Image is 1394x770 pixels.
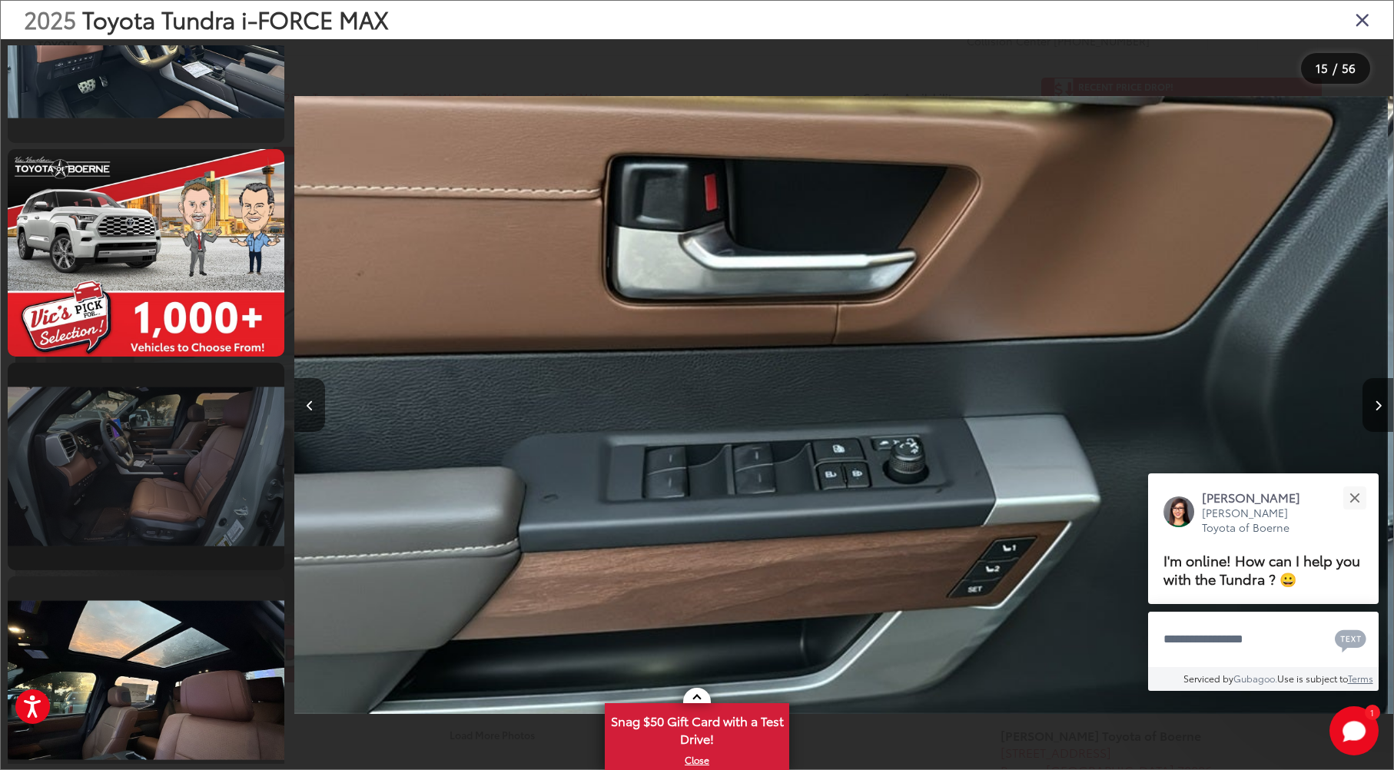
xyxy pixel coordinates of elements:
[1329,706,1379,755] button: Toggle Chat Window
[1148,473,1379,691] div: Close[PERSON_NAME][PERSON_NAME] Toyota of BoerneI'm online! How can I help you with the Tundra ? ...
[1202,489,1316,506] p: [PERSON_NAME]
[82,2,389,35] span: Toyota Tundra i-FORCE MAX
[1335,628,1366,652] svg: Text
[1233,672,1277,685] a: Gubagoo.
[1277,672,1348,685] span: Use is subject to
[1348,672,1373,685] a: Terms
[1338,481,1371,514] button: Close
[289,58,1388,752] div: 2025 Toyota Tundra i-FORCE MAX 1794 Edition i-FORCE MAX 14
[289,58,1388,752] img: 2025 Toyota Tundra i-FORCE MAX 1794 Edition i-FORCE MAX
[1148,612,1379,667] textarea: Type your message
[294,378,325,432] button: Previous image
[1370,709,1374,715] span: 1
[1163,549,1360,589] span: I'm online! How can I help you with the Tundra ? 😀
[1183,672,1233,685] span: Serviced by
[5,147,287,359] img: 2025 Toyota Tundra i-FORCE MAX 1794 Edition i-FORCE MAX
[1329,706,1379,755] svg: Start Chat
[1316,59,1328,76] span: 15
[1362,378,1393,432] button: Next image
[5,601,287,760] img: 2025 Toyota Tundra i-FORCE MAX 1794 Edition i-FORCE MAX
[24,2,76,35] span: 2025
[1331,63,1339,74] span: /
[1342,59,1356,76] span: 56
[1202,506,1316,536] p: [PERSON_NAME] Toyota of Boerne
[606,705,788,752] span: Snag $50 Gift Card with a Test Drive!
[1330,622,1371,656] button: Chat with SMS
[1355,9,1370,29] i: Close gallery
